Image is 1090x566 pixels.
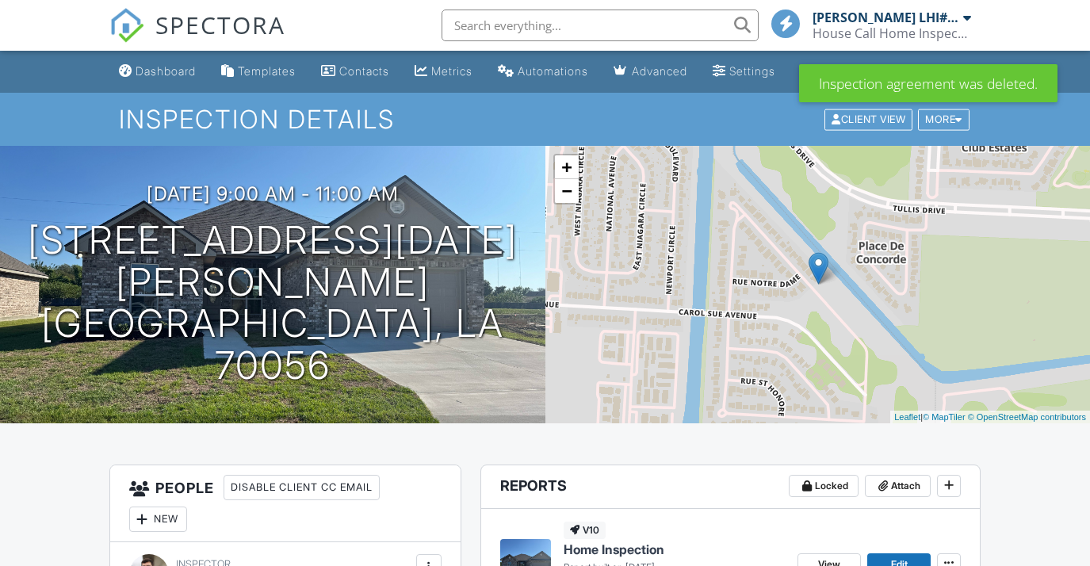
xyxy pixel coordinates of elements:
div: New [129,507,187,532]
a: Client View [823,113,916,124]
div: Advanced [632,64,687,78]
a: SPECTORA [109,21,285,55]
a: Settings [706,57,782,86]
a: Metrics [408,57,479,86]
h1: Inspection Details [119,105,970,133]
a: © OpenStreetMap contributors [968,412,1086,422]
div: House Call Home Inspection [813,25,971,41]
a: Advanced [607,57,694,86]
a: Zoom in [555,155,579,179]
h3: [DATE] 9:00 am - 11:00 am [147,183,399,205]
a: © MapTiler [923,412,966,422]
h3: People [110,465,461,542]
div: Contacts [339,64,389,78]
a: Templates [215,57,302,86]
div: Automations [518,64,588,78]
h1: [STREET_ADDRESS][DATE][PERSON_NAME] [GEOGRAPHIC_DATA], LA 70056 [25,220,520,387]
a: Dashboard [113,57,202,86]
div: Settings [729,64,775,78]
div: Disable Client CC Email [224,475,380,500]
img: The Best Home Inspection Software - Spectora [109,8,144,43]
div: More [918,109,970,130]
input: Search everything... [442,10,759,41]
div: Templates [238,64,296,78]
span: SPECTORA [155,8,285,41]
a: Leaflet [894,412,920,422]
a: Contacts [315,57,396,86]
a: Zoom out [555,179,579,203]
div: Dashboard [136,64,196,78]
div: Inspection agreement was deleted. [799,64,1057,102]
div: [PERSON_NAME] LHI#10852 [813,10,959,25]
a: Automations (Basic) [491,57,595,86]
div: | [890,411,1090,424]
div: Client View [824,109,912,130]
div: Metrics [431,64,472,78]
